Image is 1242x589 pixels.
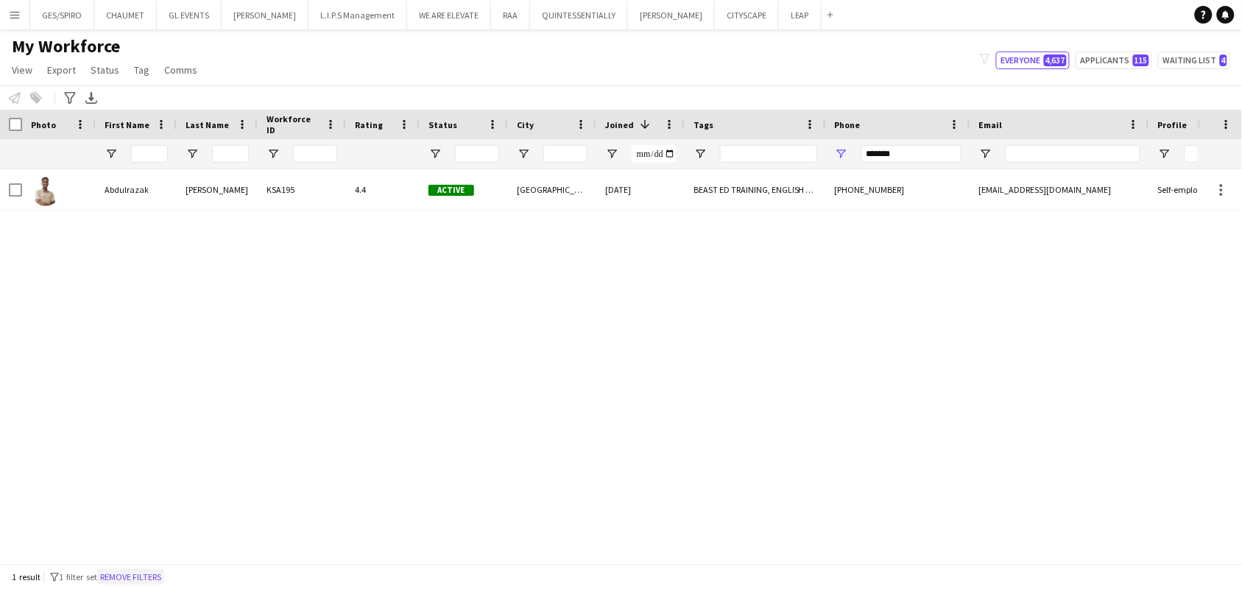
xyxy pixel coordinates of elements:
a: Comms [158,60,203,80]
button: QUINTESSENTIALLY [530,1,628,29]
span: City [517,119,534,130]
button: Open Filter Menu [1158,147,1171,161]
span: Status [91,63,119,77]
app-action-btn: Export XLSX [82,89,100,107]
div: [PERSON_NAME] [177,169,258,210]
button: RAA [491,1,530,29]
input: City Filter Input [543,145,588,163]
button: GL EVENTS [157,1,222,29]
button: Remove filters [97,569,164,585]
button: CHAUMET [94,1,157,29]
input: First Name Filter Input [131,145,168,163]
span: Tags [694,119,713,130]
span: Profile [1158,119,1188,130]
input: Profile Filter Input [1185,145,1235,163]
a: Status [85,60,125,80]
input: Email Filter Input [1006,145,1140,163]
button: Applicants115 [1076,52,1152,69]
button: Open Filter Menu [517,147,530,161]
button: Open Filter Menu [186,147,199,161]
span: Export [47,63,76,77]
span: Joined [605,119,634,130]
div: 4.4 [346,169,420,210]
button: Open Filter Menu [428,147,442,161]
input: Last Name Filter Input [212,145,249,163]
button: Open Filter Menu [835,147,848,161]
button: Open Filter Menu [267,147,280,161]
span: My Workforce [12,35,120,57]
span: Active [428,185,474,196]
a: Tag [128,60,155,80]
img: Abdulrazak Ali [31,177,60,206]
span: Status [428,119,457,130]
span: 4 [1220,54,1227,66]
span: Last Name [186,119,229,130]
div: [EMAIL_ADDRESS][DOMAIN_NAME] [970,169,1149,210]
span: Rating [355,119,383,130]
span: View [12,63,32,77]
button: WE ARE ELEVATE [407,1,491,29]
button: Open Filter Menu [694,147,707,161]
input: Workforce ID Filter Input [293,145,337,163]
button: LEAP [779,1,822,29]
button: L.I.P.S Management [308,1,407,29]
span: Comms [164,63,197,77]
div: [PHONE_NUMBER] [826,169,970,210]
a: Export [41,60,82,80]
div: KSA195 [258,169,346,210]
div: Abdulrazak [96,169,177,210]
span: First Name [105,119,149,130]
a: View [6,60,38,80]
button: Everyone4,637 [996,52,1070,69]
input: Phone Filter Input [861,145,962,163]
input: Status Filter Input [455,145,499,163]
span: Photo [31,119,56,130]
button: Waiting list4 [1158,52,1230,69]
button: Open Filter Menu [605,147,618,161]
span: Email [979,119,1003,130]
span: 1 filter set [59,571,97,582]
button: CITYSCAPE [715,1,779,29]
span: 4,637 [1044,54,1067,66]
button: [PERSON_NAME] [222,1,308,29]
input: Joined Filter Input [632,145,676,163]
button: Open Filter Menu [979,147,992,161]
button: GES/SPIRO [30,1,94,29]
app-action-btn: Advanced filters [61,89,79,107]
span: Workforce ID [267,113,320,135]
span: Phone [835,119,861,130]
button: Open Filter Menu [105,147,118,161]
span: 115 [1133,54,1149,66]
span: Tag [134,63,149,77]
button: [PERSON_NAME] [628,1,715,29]
input: Tags Filter Input [720,145,817,163]
div: BEAST ED TRAINING, ENGLISH ++, KHALEEJI PROFILE, TOP HOST/HOSTESS, TOP PROMOTER, TOP [PERSON_NAME] [685,169,826,210]
div: [DATE] [596,169,685,210]
div: [GEOGRAPHIC_DATA] [508,169,596,210]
